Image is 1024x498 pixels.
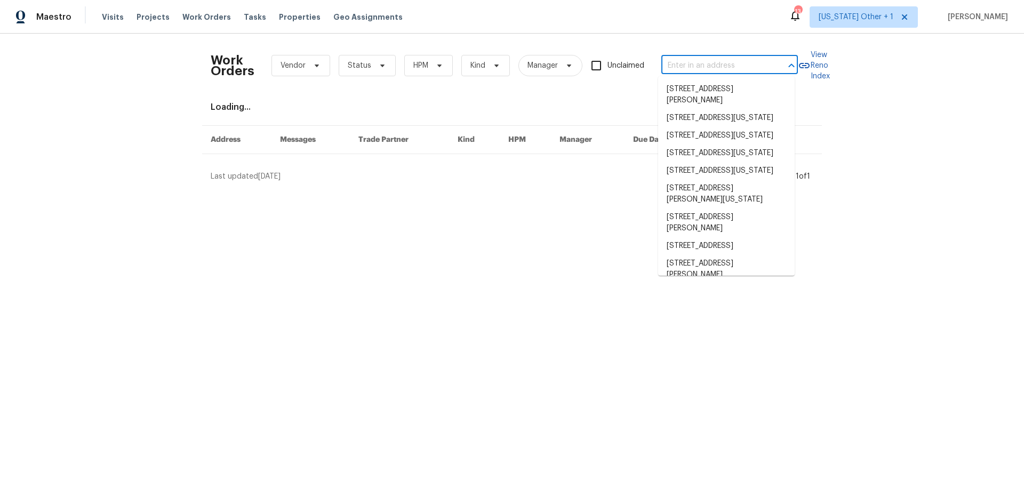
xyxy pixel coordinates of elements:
th: Trade Partner [350,126,450,154]
span: HPM [413,60,428,71]
span: [US_STATE] Other + 1 [819,12,893,22]
span: Work Orders [182,12,231,22]
li: [STREET_ADDRESS][US_STATE] [658,109,795,127]
span: [DATE] [258,173,281,180]
span: [PERSON_NAME] [943,12,1008,22]
span: Properties [279,12,321,22]
span: Vendor [281,60,306,71]
th: Address [202,126,271,154]
span: Status [348,60,371,71]
th: HPM [500,126,551,154]
span: Manager [527,60,558,71]
div: 1 of 1 [796,171,810,182]
span: Geo Assignments [333,12,403,22]
li: [STREET_ADDRESS][PERSON_NAME] [658,81,795,109]
span: Visits [102,12,124,22]
li: [STREET_ADDRESS] [658,237,795,255]
div: Last updated [211,171,793,182]
li: [STREET_ADDRESS][PERSON_NAME] [658,255,795,284]
th: Messages [271,126,350,154]
button: Close [784,58,799,73]
th: Due Date [625,126,698,154]
span: Unclaimed [607,60,644,71]
li: [STREET_ADDRESS][US_STATE] [658,127,795,144]
th: Kind [449,126,500,154]
span: Kind [470,60,485,71]
th: Manager [551,126,625,154]
li: [STREET_ADDRESS][US_STATE] [658,162,795,180]
div: 13 [794,6,802,17]
li: [STREET_ADDRESS][PERSON_NAME][US_STATE] [658,180,795,208]
a: View Reno Index [798,50,830,82]
span: Projects [137,12,170,22]
div: Loading... [211,102,813,113]
span: Tasks [244,13,266,21]
input: Enter in an address [661,58,768,74]
li: [STREET_ADDRESS][PERSON_NAME] [658,208,795,237]
li: [STREET_ADDRESS][US_STATE] [658,144,795,162]
span: Maestro [36,12,71,22]
h2: Work Orders [211,55,254,76]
